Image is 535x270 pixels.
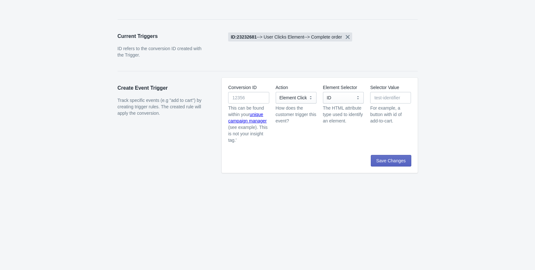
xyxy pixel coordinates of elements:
[228,92,269,104] input: 12356
[371,155,411,166] button: Save Changes
[118,84,209,92] h2: Create Event Trigger
[118,97,209,116] p: Track specific events (e.g "add to cart") by creating trigger rules. The created rule will apply ...
[323,84,357,91] label: Element Selector
[118,45,209,58] p: ID refers to the conversion ID created with the Trigger.
[370,92,411,104] input: test-identifier
[228,84,257,91] label: Conversion ID
[323,105,364,124] div: The HTML attribute type used to identify an element.
[343,32,352,41] button: Remove [object Object], -->, ,User Clicks Element, -->, ,Complete order
[276,105,317,124] div: How does the customer trigger this event?
[231,34,342,40] span: [object Object], -->, ,User Clicks Element, -->, ,Complete order
[276,84,288,91] label: Action
[118,32,209,40] h2: Current Triggers
[376,158,406,163] span: Save Changes
[231,34,257,40] b: ID: 23232681
[370,84,399,91] label: Selector Value
[370,105,411,124] div: For example, a button with id of add-to-cart.
[228,105,269,143] p: This can be found within your (see example). This is not your insight tag.'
